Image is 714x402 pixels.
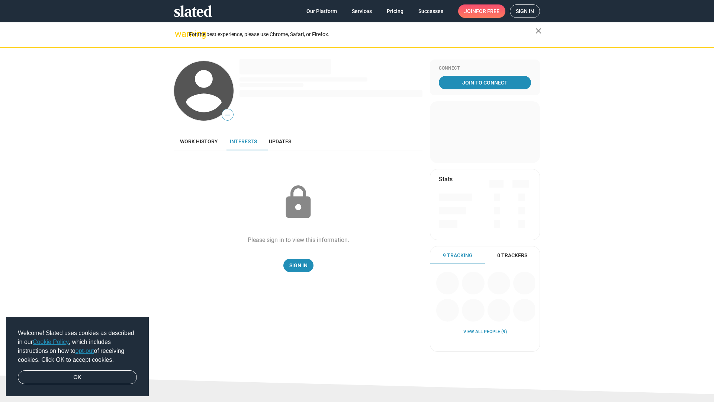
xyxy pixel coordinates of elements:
a: Cookie Policy [33,339,69,345]
div: cookieconsent [6,317,149,396]
span: Join [464,4,499,18]
div: Please sign in to view this information. [248,236,349,244]
a: Work history [174,133,224,150]
a: dismiss cookie message [18,370,137,385]
span: for free [476,4,499,18]
span: Sign in [516,5,534,17]
a: Joinfor free [458,4,505,18]
span: — [222,110,233,120]
mat-icon: lock [280,184,317,221]
a: Updates [263,133,297,150]
a: Services [346,4,378,18]
span: Join To Connect [440,76,530,89]
span: Sign In [289,259,308,272]
a: Successes [412,4,449,18]
span: Updates [269,138,291,144]
a: View all People (9) [463,329,507,335]
a: Sign In [283,259,313,272]
span: Successes [418,4,443,18]
a: Pricing [381,4,409,18]
a: Sign in [510,4,540,18]
span: 9 Tracking [443,252,473,259]
div: For the best experience, please use Chrome, Safari, or Firefox. [189,29,535,39]
span: Services [352,4,372,18]
a: Our Platform [300,4,343,18]
span: Our Platform [306,4,337,18]
span: Work history [180,138,218,144]
a: Interests [224,133,263,150]
span: Welcome! Slated uses cookies as described in our , which includes instructions on how to of recei... [18,329,137,364]
span: 0 Trackers [497,252,527,259]
mat-card-title: Stats [439,175,453,183]
mat-icon: close [534,26,543,35]
a: Join To Connect [439,76,531,89]
mat-icon: warning [175,29,184,38]
span: Pricing [387,4,403,18]
div: Connect [439,66,531,71]
span: Interests [230,138,257,144]
a: opt-out [75,348,94,354]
